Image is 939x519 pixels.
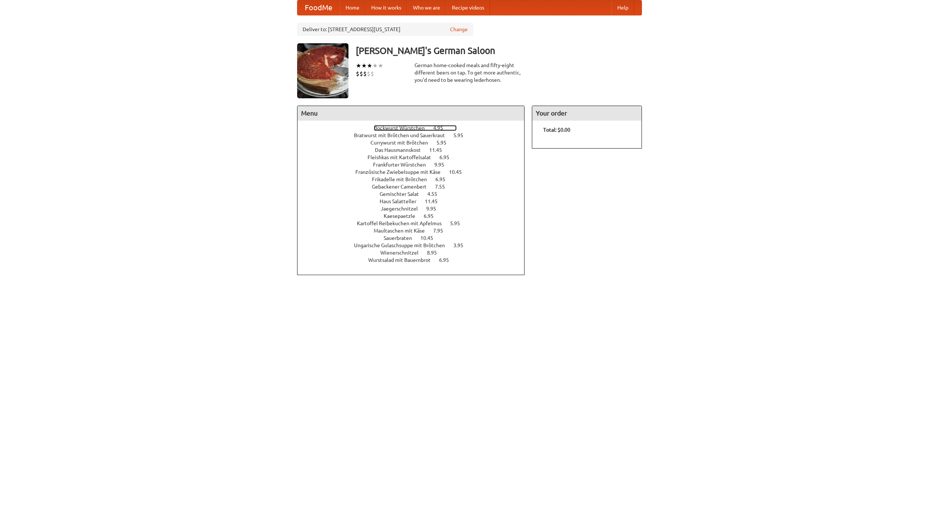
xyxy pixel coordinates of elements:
[449,169,469,175] span: 10.45
[354,242,477,248] a: Ungarische Gulaschsuppe mit Brötchen 3.95
[380,198,424,204] span: Haus Salatteller
[361,62,367,70] li: ★
[368,257,438,263] span: Wurstsalad mit Bauernbrot
[434,162,452,168] span: 9.95
[450,220,467,226] span: 5.95
[384,213,447,219] a: Kaesepaetzle 6.95
[372,176,459,182] a: Frikadelle mit Brötchen 6.95
[532,106,642,121] h4: Your order
[370,140,435,146] span: Currywurst mit Brötchen
[374,125,432,131] span: Bockwurst Würstchen
[354,242,452,248] span: Ungarische Gulaschsuppe mit Brötchen
[356,43,642,58] h3: [PERSON_NAME]'s German Saloon
[372,184,434,190] span: Gebackener Camenbert
[373,162,458,168] a: Frankfurter Würstchen 9.95
[354,132,477,138] a: Bratwurst mit Brötchen und Sauerkraut 5.95
[439,154,457,160] span: 6.95
[384,213,423,219] span: Kaesepaetzle
[370,70,374,78] li: $
[354,132,452,138] span: Bratwurst mit Brötchen und Sauerkraut
[365,0,407,15] a: How it works
[375,147,428,153] span: Das Hausmannskost
[426,206,443,212] span: 9.95
[407,0,446,15] a: Who we are
[427,250,444,256] span: 8.95
[453,242,471,248] span: 3.95
[356,62,361,70] li: ★
[374,228,457,234] a: Maultaschen mit Käse 7.95
[433,228,450,234] span: 7.95
[375,147,456,153] a: Das Hausmannskost 11.45
[435,176,453,182] span: 6.95
[425,198,445,204] span: 11.45
[297,106,524,121] h4: Menu
[374,228,432,234] span: Maultaschen mit Käse
[357,220,449,226] span: Kartoffel Reibekuchen mit Apfelmus
[381,206,450,212] a: Jaegerschnitzel 9.95
[611,0,634,15] a: Help
[368,154,463,160] a: Fleishkas mit Kartoffelsalat 6.95
[433,125,450,131] span: 4.95
[446,0,490,15] a: Recipe videos
[378,62,383,70] li: ★
[374,125,457,131] a: Bockwurst Würstchen 4.95
[453,132,471,138] span: 5.95
[297,0,340,15] a: FoodMe
[384,235,419,241] span: Sauerbraten
[414,62,525,84] div: German home-cooked meals and fifty-eight different beers on tap. To get more authentic, you'd nee...
[370,140,460,146] a: Currywurst mit Brötchen 5.95
[297,23,473,36] div: Deliver to: [STREET_ADDRESS][US_STATE]
[368,154,438,160] span: Fleishkas mit Kartoffelsalat
[367,70,370,78] li: $
[435,184,452,190] span: 7.55
[355,169,448,175] span: Französische Zwiebelsuppe mit Käse
[372,62,378,70] li: ★
[367,62,372,70] li: ★
[373,162,433,168] span: Frankfurter Würstchen
[439,257,456,263] span: 6.95
[359,70,363,78] li: $
[381,206,425,212] span: Jaegerschnitzel
[297,43,348,98] img: angular.jpg
[380,250,450,256] a: Wienerschnitzel 8.95
[372,184,458,190] a: Gebackener Camenbert 7.55
[380,250,426,256] span: Wienerschnitzel
[380,191,426,197] span: Gemischter Salat
[363,70,367,78] li: $
[429,147,449,153] span: 11.45
[450,26,468,33] a: Change
[357,220,474,226] a: Kartoffel Reibekuchen mit Apfelmus 5.95
[356,70,359,78] li: $
[368,257,463,263] a: Wurstsalad mit Bauernbrot 6.95
[372,176,434,182] span: Frikadelle mit Brötchen
[384,235,447,241] a: Sauerbraten 10.45
[380,198,451,204] a: Haus Salatteller 11.45
[427,191,445,197] span: 4.55
[380,191,451,197] a: Gemischter Salat 4.55
[340,0,365,15] a: Home
[543,127,570,133] b: Total: $0.00
[355,169,475,175] a: Französische Zwiebelsuppe mit Käse 10.45
[436,140,454,146] span: 5.95
[424,213,441,219] span: 6.95
[420,235,441,241] span: 10.45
